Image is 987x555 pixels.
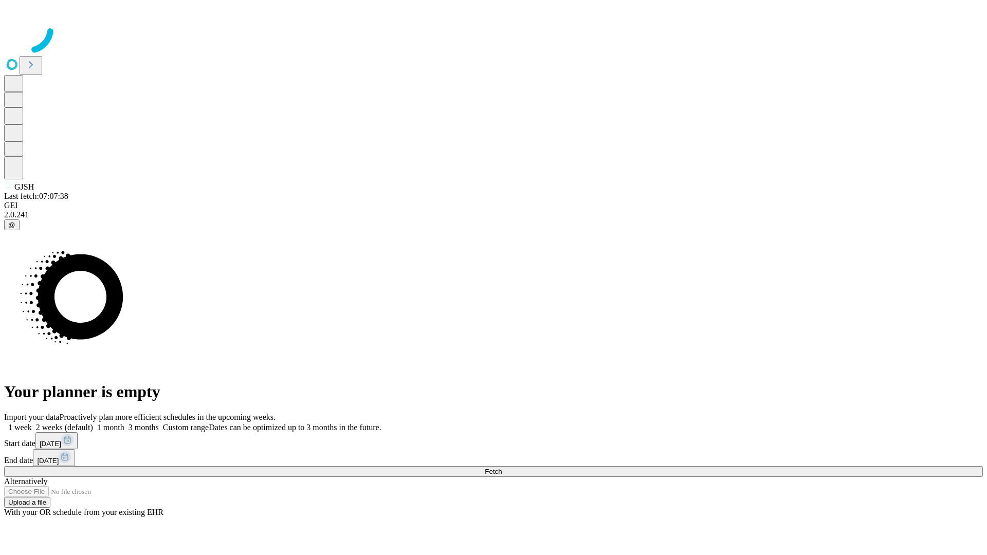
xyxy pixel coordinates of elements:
[8,423,32,432] span: 1 week
[4,219,20,230] button: @
[4,432,983,449] div: Start date
[4,466,983,477] button: Fetch
[97,423,124,432] span: 1 month
[4,497,50,508] button: Upload a file
[33,449,75,466] button: [DATE]
[60,413,276,421] span: Proactively plan more efficient schedules in the upcoming weeks.
[4,210,983,219] div: 2.0.241
[4,477,47,486] span: Alternatively
[209,423,381,432] span: Dates can be optimized up to 3 months in the future.
[35,432,78,449] button: [DATE]
[4,508,163,516] span: With your OR schedule from your existing EHR
[14,182,34,191] span: GJSH
[8,221,15,229] span: @
[37,457,59,465] span: [DATE]
[4,413,60,421] span: Import your data
[4,449,983,466] div: End date
[4,201,983,210] div: GEI
[4,192,68,200] span: Last fetch: 07:07:38
[485,468,502,475] span: Fetch
[4,382,983,401] h1: Your planner is empty
[163,423,209,432] span: Custom range
[36,423,93,432] span: 2 weeks (default)
[129,423,159,432] span: 3 months
[40,440,61,448] span: [DATE]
